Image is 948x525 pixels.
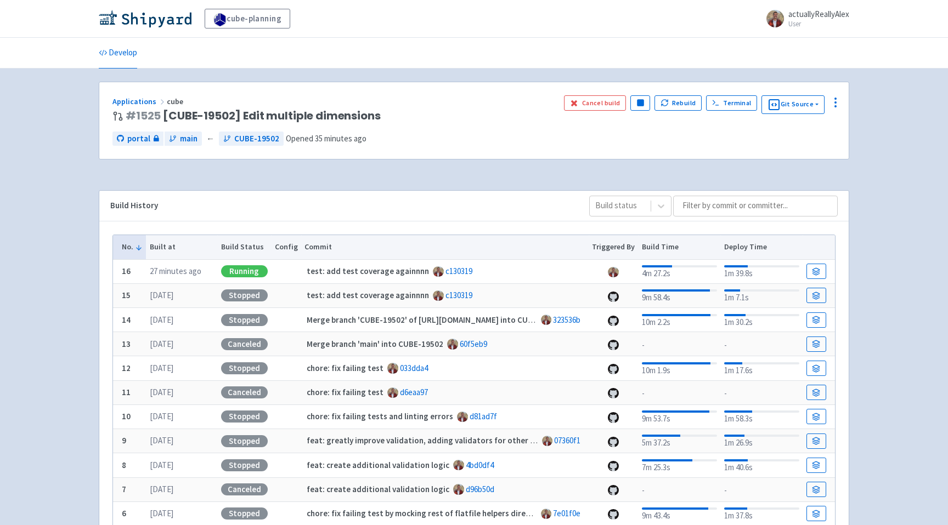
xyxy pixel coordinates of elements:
[122,290,131,300] b: 15
[307,411,453,421] strong: chore: fix failing tests and linting errors
[150,508,173,518] time: [DATE]
[221,410,268,423] div: Stopped
[307,484,449,494] strong: feat: create additional validation logic
[806,433,826,449] a: Build Details
[806,264,826,279] a: Build Details
[400,387,428,397] a: d6eaa97
[122,241,143,253] button: No.
[806,458,826,473] a: Build Details
[466,484,494,494] a: d96b50d
[307,266,429,276] strong: test: add test coverage againnnn
[150,435,173,446] time: [DATE]
[221,289,268,301] div: Stopped
[554,435,580,446] a: 07360f1
[673,196,838,216] input: Filter by commit or committer...
[724,312,799,329] div: 1m 30.2s
[150,315,173,325] time: [DATE]
[180,133,198,145] span: main
[307,315,562,325] strong: Merge branch 'CUBE-19502' of [URL][DOMAIN_NAME] into CUBE-19502
[271,235,301,259] th: Config
[99,10,191,27] img: Shipyard logo
[122,484,126,494] b: 7
[234,133,279,145] span: CUBE-19502
[806,482,826,497] a: Build Details
[122,387,131,397] b: 11
[724,457,799,474] div: 1m 40.6s
[315,133,366,144] time: 35 minutes ago
[553,315,580,325] a: 323536b
[806,361,826,376] a: Build Details
[112,132,163,146] a: portal
[307,387,383,397] strong: chore: fix failing test
[307,508,545,518] strong: chore: fix failing test by mocking rest of flatfile helpers directory
[724,432,799,449] div: 1m 26.9s
[221,435,268,447] div: Stopped
[724,360,799,377] div: 1m 17.6s
[466,460,494,470] a: 4bd0df4
[642,263,717,280] div: 4m 27.2s
[564,95,626,111] button: Cancel build
[806,336,826,352] a: Build Details
[150,387,173,397] time: [DATE]
[806,312,826,328] a: Build Details
[642,408,717,425] div: 9m 53.7s
[150,484,173,494] time: [DATE]
[150,339,173,349] time: [DATE]
[724,408,799,425] div: 1m 58.3s
[99,38,137,69] a: Develop
[630,95,650,111] button: Pause
[654,95,702,111] button: Rebuild
[165,132,202,146] a: main
[806,385,826,400] a: Build Details
[221,459,268,471] div: Stopped
[221,314,268,326] div: Stopped
[724,505,799,522] div: 1m 37.8s
[126,108,161,123] a: #1525
[724,263,799,280] div: 1m 39.8s
[122,315,131,325] b: 14
[221,483,268,495] div: Canceled
[724,482,799,497] div: -
[642,337,717,352] div: -
[146,235,217,259] th: Built at
[400,363,428,373] a: 033dda4
[110,199,572,212] div: Build History
[122,363,131,373] b: 12
[301,235,589,259] th: Commit
[122,508,126,518] b: 6
[761,95,825,114] button: Git Source
[307,363,383,373] strong: chore: fix failing test
[122,411,131,421] b: 10
[788,9,849,19] span: actuallyReallyAlex
[112,96,167,106] a: Applications
[642,432,717,449] div: 5m 37.2s
[307,435,653,446] strong: feat: greatly improve validation, adding validators for other fields aside from 'Updated Name'
[221,507,268,520] div: Stopped
[221,362,268,374] div: Stopped
[150,363,173,373] time: [DATE]
[167,96,185,106] span: cube
[724,337,799,352] div: -
[122,339,131,349] b: 13
[760,10,849,27] a: actuallyReallyAlex User
[221,265,268,277] div: Running
[150,266,201,276] time: 27 minutes ago
[706,95,757,111] a: Terminal
[307,290,429,300] strong: test: add test coverage againnnn
[122,460,126,470] b: 8
[720,235,803,259] th: Deploy Time
[642,385,717,400] div: -
[724,287,799,304] div: 1m 7.1s
[217,235,271,259] th: Build Status
[724,385,799,400] div: -
[150,411,173,421] time: [DATE]
[206,133,215,145] span: ←
[150,460,173,470] time: [DATE]
[122,266,131,276] b: 16
[445,290,472,300] a: c130319
[642,287,717,304] div: 9m 58.4s
[642,360,717,377] div: 10m 1.9s
[286,133,366,144] span: Opened
[806,288,826,303] a: Build Details
[150,290,173,300] time: [DATE]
